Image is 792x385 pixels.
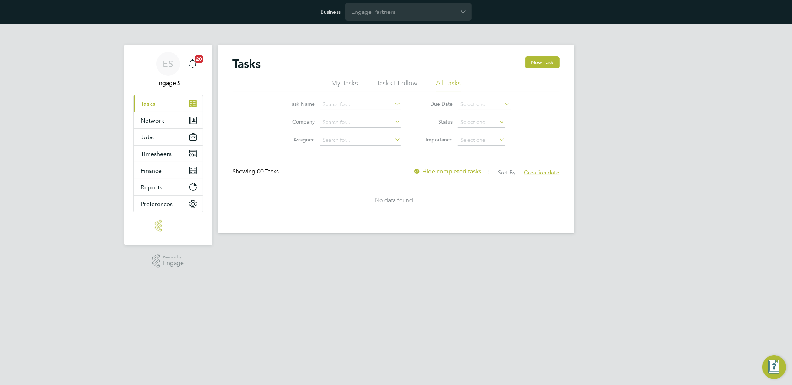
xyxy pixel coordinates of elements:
input: Select one [458,99,511,110]
button: Finance [134,162,203,179]
label: Status [419,118,453,125]
div: No data found [233,197,556,205]
a: ESEngage S [133,52,203,88]
a: Go to home page [133,220,203,232]
img: engage-logo-retina.png [155,220,182,232]
input: Search for... [320,135,401,146]
span: Finance [141,167,162,174]
span: Network [141,117,164,124]
button: Jobs [134,129,203,145]
label: Importance [419,136,453,143]
li: Tasks I Follow [377,79,417,92]
button: Preferences [134,196,203,212]
span: Engage S [133,79,203,88]
a: Tasks [134,95,203,112]
span: ES [163,59,173,69]
button: Network [134,112,203,128]
span: Powered by [163,254,184,260]
label: Company [281,118,315,125]
label: Hide completed tasks [414,168,482,175]
span: Jobs [141,134,154,141]
button: New Task [525,56,560,68]
label: Due Date [419,101,453,107]
button: Reports [134,179,203,195]
li: My Tasks [331,79,358,92]
div: Showing [233,168,281,176]
input: Search for... [320,117,401,128]
button: Engage Resource Center [762,355,786,379]
nav: Main navigation [124,45,212,245]
label: Task Name [281,101,315,107]
span: Tasks [141,100,156,107]
span: Engage [163,260,184,267]
span: 20 [195,55,203,63]
span: Preferences [141,200,173,208]
label: Sort By [498,169,516,176]
input: Select one [458,135,505,146]
h2: Tasks [233,56,261,71]
input: Search for... [320,99,401,110]
span: Timesheets [141,150,172,157]
button: Timesheets [134,146,203,162]
label: Assignee [281,136,315,143]
span: 00 Tasks [257,168,279,175]
li: All Tasks [436,79,461,92]
a: 20 [185,52,200,76]
a: Powered byEngage [152,254,184,268]
input: Select one [458,117,505,128]
span: Reports [141,184,163,191]
label: Business [320,9,341,15]
span: Creation date [524,169,560,176]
